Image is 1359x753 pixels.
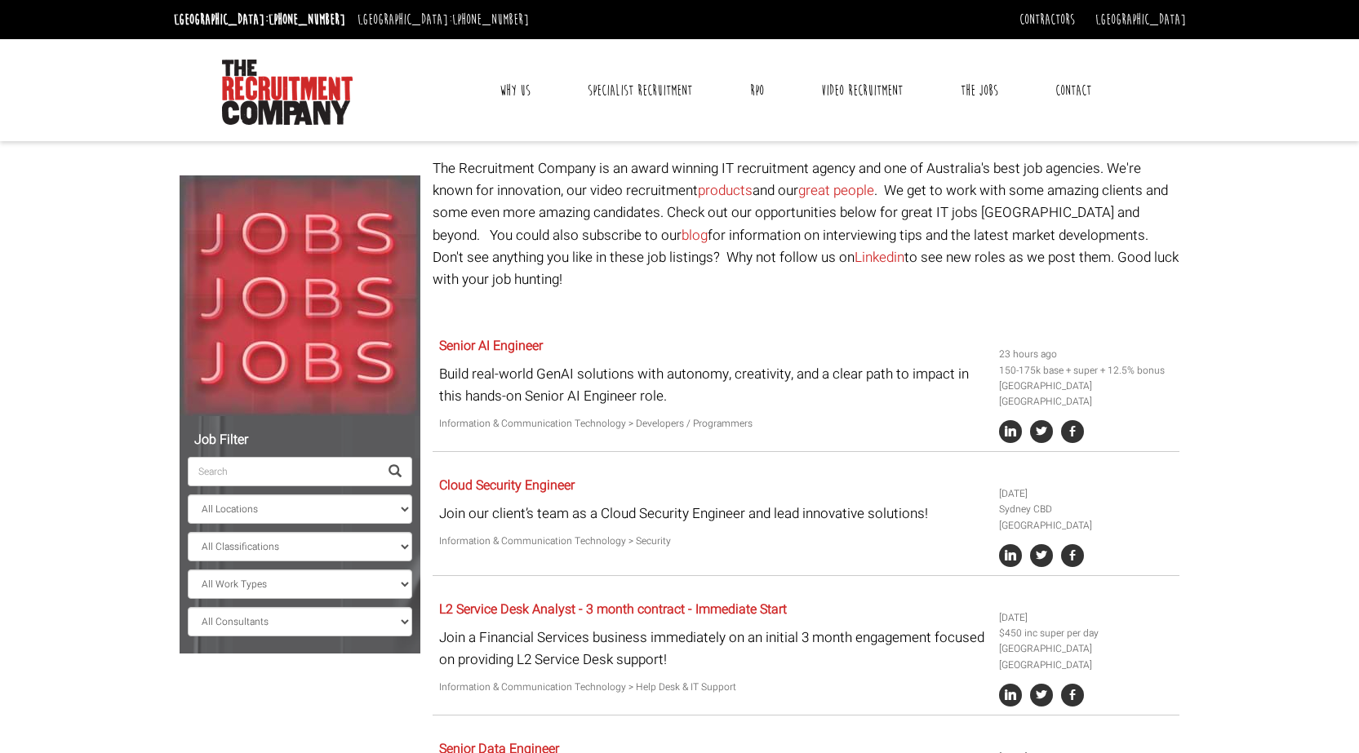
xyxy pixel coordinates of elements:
[188,433,412,448] h5: Job Filter
[1019,11,1075,29] a: Contractors
[439,534,987,549] p: Information & Communication Technology > Security
[433,157,1179,290] p: The Recruitment Company is an award winning IT recruitment agency and one of Australia's best job...
[439,600,787,619] a: L2 Service Desk Analyst - 3 month contract - Immediate Start
[855,247,904,268] a: Linkedin
[999,486,1174,502] li: [DATE]
[798,180,874,201] a: great people
[222,60,353,125] img: The Recruitment Company
[999,502,1174,533] li: Sydney CBD [GEOGRAPHIC_DATA]
[948,70,1010,111] a: The Jobs
[682,225,708,246] a: blog
[170,7,349,33] li: [GEOGRAPHIC_DATA]:
[439,336,543,356] a: Senior AI Engineer
[809,70,915,111] a: Video Recruitment
[180,175,420,416] img: Jobs, Jobs, Jobs
[575,70,704,111] a: Specialist Recruitment
[439,627,987,671] p: Join a Financial Services business immediately on an initial 3 month engagement focused on provid...
[999,610,1174,626] li: [DATE]
[1095,11,1186,29] a: [GEOGRAPHIC_DATA]
[999,363,1174,379] li: 150-175k base + super + 12.5% bonus
[999,379,1174,410] li: [GEOGRAPHIC_DATA] [GEOGRAPHIC_DATA]
[698,180,753,201] a: products
[439,476,575,495] a: Cloud Security Engineer
[487,70,543,111] a: Why Us
[452,11,529,29] a: [PHONE_NUMBER]
[738,70,776,111] a: RPO
[1043,70,1104,111] a: Contact
[439,363,987,407] p: Build real-world GenAI solutions with autonomy, creativity, and a clear path to impact in this ha...
[439,416,987,432] p: Information & Communication Technology > Developers / Programmers
[999,641,1174,672] li: [GEOGRAPHIC_DATA] [GEOGRAPHIC_DATA]
[439,503,987,525] p: Join our client’s team as a Cloud Security Engineer and lead innovative solutions!
[269,11,345,29] a: [PHONE_NUMBER]
[353,7,533,33] li: [GEOGRAPHIC_DATA]:
[188,457,379,486] input: Search
[999,626,1174,641] li: $450 inc super per day
[999,347,1174,362] li: 23 hours ago
[439,680,987,695] p: Information & Communication Technology > Help Desk & IT Support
